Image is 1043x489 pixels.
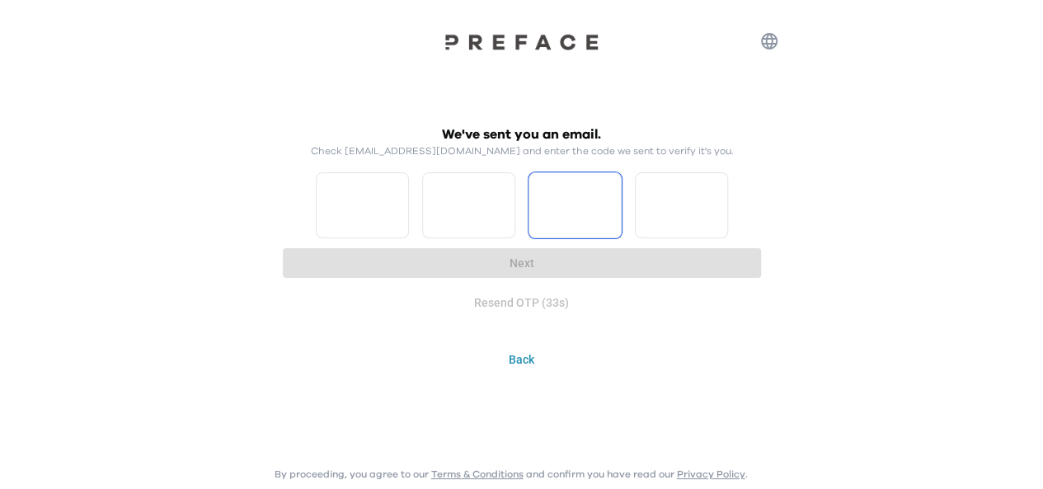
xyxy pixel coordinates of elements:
input: Please enter OTP character 3 [529,172,622,238]
input: Please enter OTP character 2 [422,172,515,238]
a: Terms & Conditions [431,469,524,479]
input: Please enter OTP character 4 [635,172,728,238]
button: Back [275,345,769,375]
p: Check [EMAIL_ADDRESS][DOMAIN_NAME] and enter the code we sent to verify it's you. [311,144,733,158]
p: By proceeding, you agree to our and confirm you have read our . [275,468,748,481]
input: Please enter OTP character 1 [316,172,409,238]
a: Privacy Policy [677,469,745,479]
h2: We've sent you an email. [442,125,601,144]
img: Preface Logo [439,33,604,50]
